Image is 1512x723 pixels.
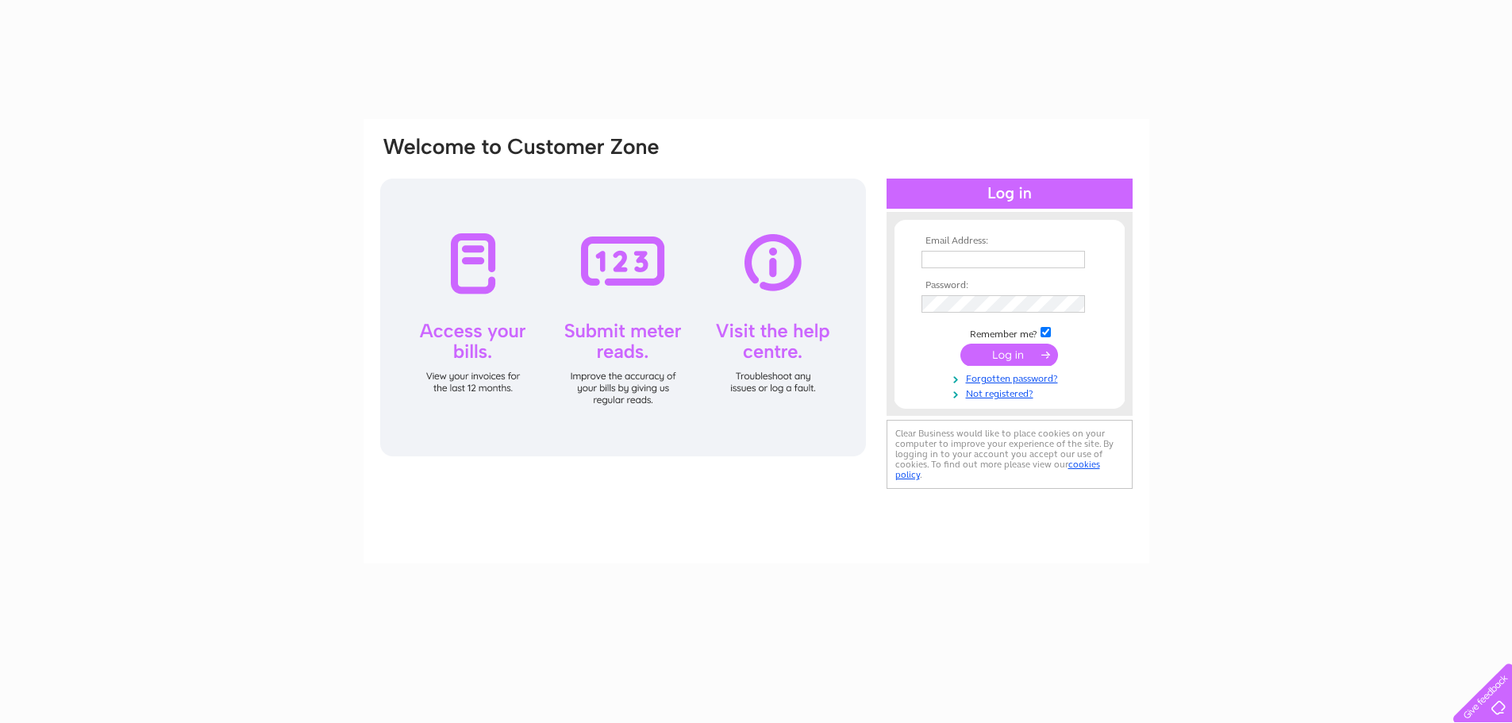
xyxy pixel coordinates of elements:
div: Clear Business would like to place cookies on your computer to improve your experience of the sit... [887,420,1133,489]
td: Remember me? [918,325,1102,340]
th: Email Address: [918,236,1102,247]
a: Forgotten password? [921,370,1102,385]
a: cookies policy [895,459,1100,480]
input: Submit [960,344,1058,366]
a: Not registered? [921,385,1102,400]
th: Password: [918,280,1102,291]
